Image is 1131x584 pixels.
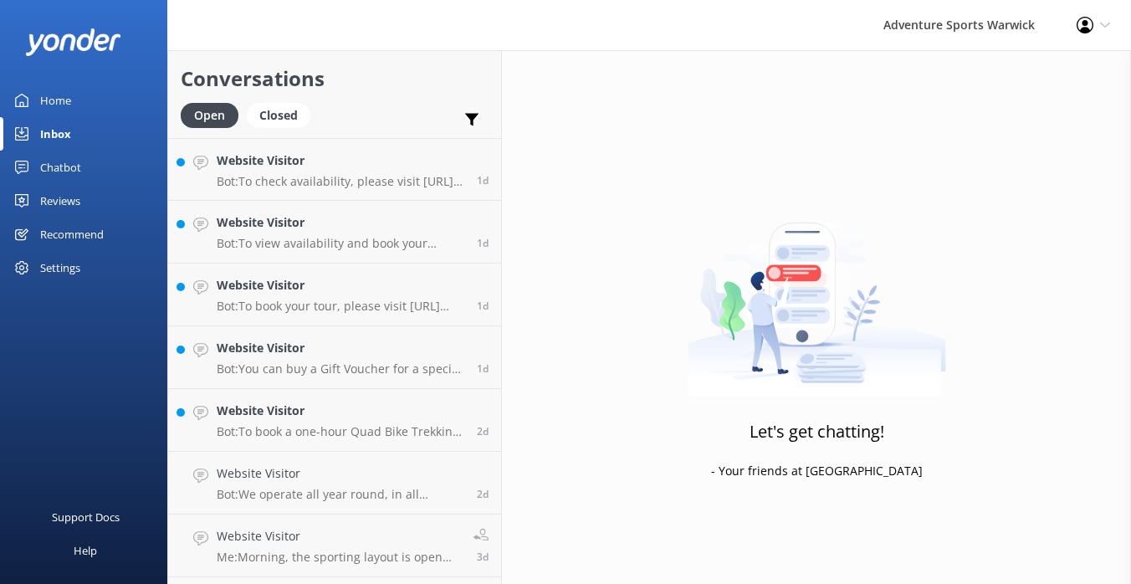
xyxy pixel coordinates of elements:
[477,550,489,564] span: Oct 03 2025 10:17am (UTC +01:00) Europe/London
[217,361,464,377] p: Bot: You can buy a Gift Voucher for a specific activity here: [URL][DOMAIN_NAME]. Alternatively, ...
[477,361,489,376] span: Oct 04 2025 10:09pm (UTC +01:00) Europe/London
[40,151,81,184] div: Chatbot
[40,184,80,218] div: Reviews
[40,251,80,284] div: Settings
[217,464,464,483] h4: Website Visitor
[168,264,501,326] a: Website VisitorBot:To book your tour, please visit [URL][DOMAIN_NAME].1d
[217,236,464,251] p: Bot: To view availability and book your karting session, please visit [URL][DOMAIN_NAME]. Options...
[217,213,464,232] h4: Website Visitor
[477,299,489,313] span: Oct 05 2025 08:03am (UTC +01:00) Europe/London
[181,63,489,95] h2: Conversations
[168,515,501,577] a: Website VisitorMe:Morning, the sporting layout is open until 13:00 [DATE].3d
[181,105,247,124] a: Open
[217,527,461,546] h4: Website Visitor
[477,173,489,187] span: Oct 05 2025 09:56am (UTC +01:00) Europe/London
[217,276,464,295] h4: Website Visitor
[217,299,464,314] p: Bot: To book your tour, please visit [URL][DOMAIN_NAME].
[477,487,489,501] span: Oct 03 2025 08:07pm (UTC +01:00) Europe/London
[477,236,489,250] span: Oct 05 2025 09:07am (UTC +01:00) Europe/London
[168,138,501,201] a: Website VisitorBot:To check availability, please visit [URL][DOMAIN_NAME].1d
[168,326,501,389] a: Website VisitorBot:You can buy a Gift Voucher for a specific activity here: [URL][DOMAIN_NAME]. A...
[217,339,464,357] h4: Website Visitor
[168,452,501,515] a: Website VisitorBot:We operate all year round, in all weather conditions. The only exceptions are ...
[74,534,97,567] div: Help
[40,218,104,251] div: Recommend
[52,500,120,534] div: Support Docs
[688,187,946,397] img: artwork of a man stealing a conversation from at giant smartphone
[217,550,461,565] p: Me: Morning, the sporting layout is open until 13:00 [DATE].
[711,462,923,480] p: - Your friends at [GEOGRAPHIC_DATA]
[40,117,71,151] div: Inbox
[217,402,464,420] h4: Website Visitor
[217,424,464,439] p: Bot: To book a one-hour Quad Bike Trekking session, please visit [URL][DOMAIN_NAME].
[181,103,238,128] div: Open
[168,201,501,264] a: Website VisitorBot:To view availability and book your karting session, please visit [URL][DOMAIN_...
[168,389,501,452] a: Website VisitorBot:To book a one-hour Quad Bike Trekking session, please visit [URL][DOMAIN_NAME].2d
[217,174,464,189] p: Bot: To check availability, please visit [URL][DOMAIN_NAME].
[217,487,464,502] p: Bot: We operate all year round, in all weather conditions. The only exceptions are if a thunderst...
[477,424,489,438] span: Oct 04 2025 10:29am (UTC +01:00) Europe/London
[750,418,884,445] h3: Let's get chatting!
[217,151,464,170] h4: Website Visitor
[25,28,121,56] img: yonder-white-logo.png
[247,103,310,128] div: Closed
[247,105,319,124] a: Closed
[40,84,71,117] div: Home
